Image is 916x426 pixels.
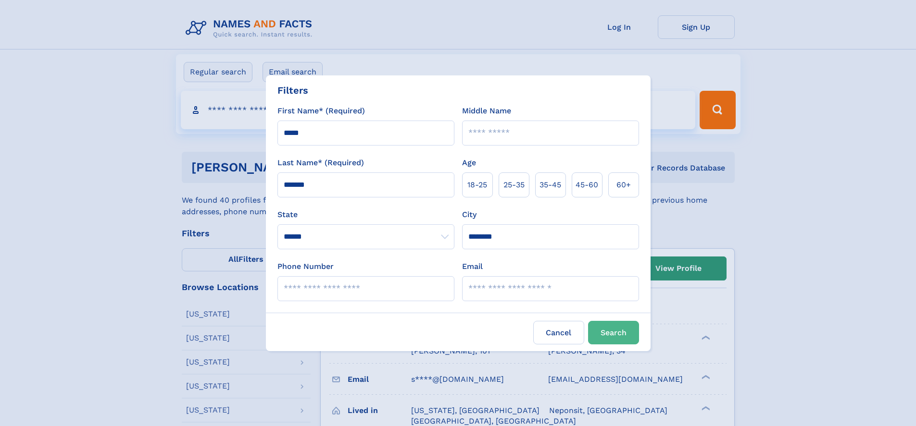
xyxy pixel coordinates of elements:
[462,105,511,117] label: Middle Name
[462,261,483,272] label: Email
[540,179,561,191] span: 35‑45
[533,321,584,344] label: Cancel
[616,179,631,191] span: 60+
[576,179,598,191] span: 45‑60
[467,179,487,191] span: 18‑25
[503,179,525,191] span: 25‑35
[277,261,334,272] label: Phone Number
[277,105,365,117] label: First Name* (Required)
[462,209,477,220] label: City
[277,83,308,97] div: Filters
[277,157,364,169] label: Last Name* (Required)
[462,157,476,169] label: Age
[588,321,639,344] button: Search
[277,209,454,220] label: State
